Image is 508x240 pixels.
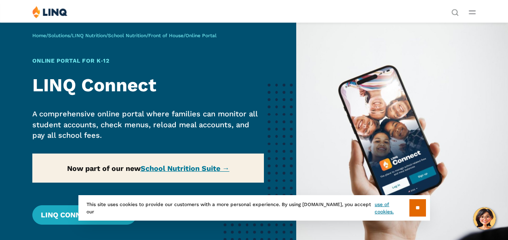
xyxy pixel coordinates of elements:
[72,33,106,38] a: LINQ Nutrition
[32,74,156,96] strong: LINQ Connect
[148,33,183,38] a: Front of House
[473,207,496,230] button: Hello, have a question? Let’s chat.
[32,33,217,38] span: / / / / /
[451,6,459,15] nav: Utility Navigation
[32,57,263,65] h1: Online Portal for K‑12
[108,33,146,38] a: School Nutrition
[32,6,67,18] img: LINQ | K‑12 Software
[469,8,476,17] button: Open Main Menu
[375,201,409,215] a: use of cookies.
[32,33,46,38] a: Home
[451,8,459,15] button: Open Search Bar
[48,33,70,38] a: Solutions
[185,33,217,38] span: Online Portal
[67,164,230,173] strong: Now part of our new
[32,109,263,141] p: A comprehensive online portal where families can monitor all student accounts, check menus, reloa...
[78,195,430,221] div: This site uses cookies to provide our customers with a more personal experience. By using [DOMAIN...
